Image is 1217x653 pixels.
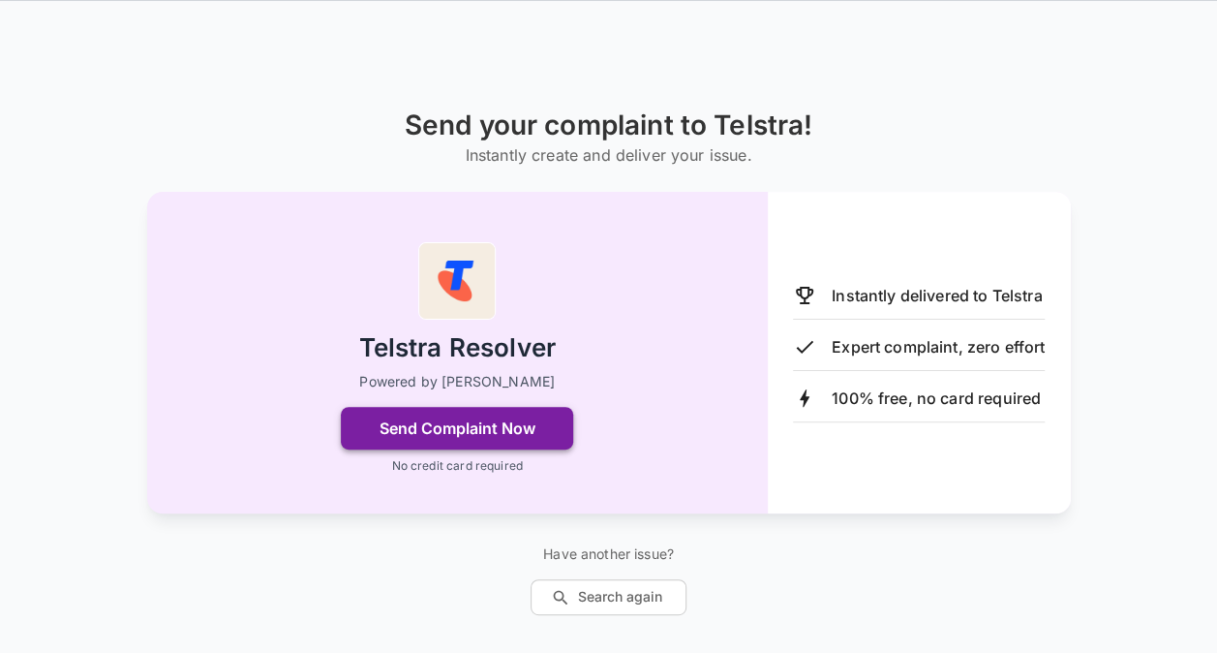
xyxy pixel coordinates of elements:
h1: Send your complaint to Telstra! [405,109,813,141]
p: Expert complaint, zero effort [832,335,1045,358]
p: Powered by [PERSON_NAME] [359,372,555,391]
p: Instantly delivered to Telstra [832,284,1043,307]
p: Have another issue? [531,544,686,564]
button: Send Complaint Now [341,407,573,450]
img: Telstra [418,242,496,320]
button: Search again [531,579,686,615]
h6: Instantly create and deliver your issue. [405,141,813,169]
p: No credit card required [391,457,522,475]
p: 100% free, no card required [832,387,1041,410]
h2: Telstra Resolver [358,331,555,365]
